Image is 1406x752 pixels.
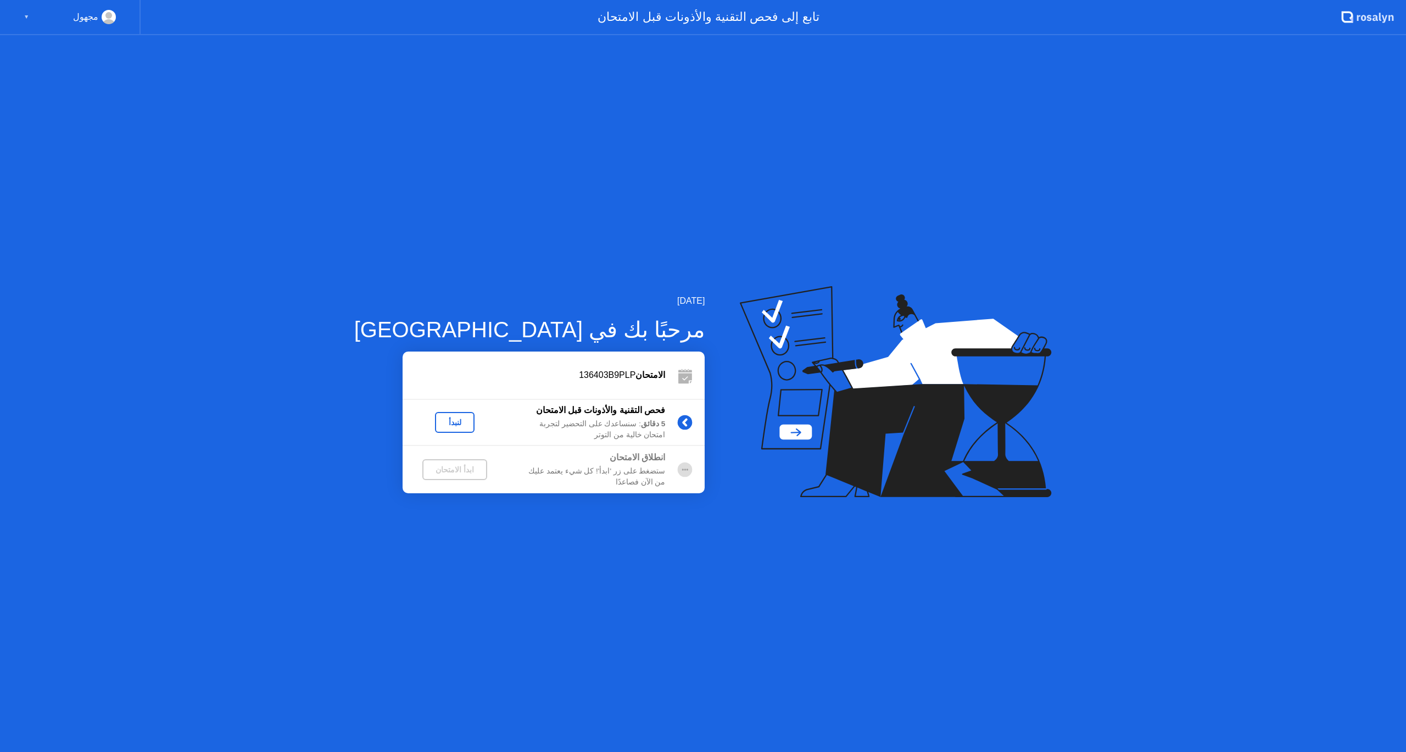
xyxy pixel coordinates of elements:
[536,405,666,415] b: فحص التقنية والأذونات قبل الامتحان
[507,466,665,488] div: ستضغط على زر 'ابدأ'! كل شيء يعتمد عليك من الآن فصاعدًا
[439,418,470,427] div: لنبدأ
[610,453,665,462] b: انطلاق الامتحان
[403,369,665,382] div: 136403B9PLP
[73,10,98,24] div: مجهول
[354,294,705,308] div: [DATE]
[641,420,665,428] b: 5 دقائق
[24,10,29,24] div: ▼
[422,459,487,480] button: ابدأ الامتحان
[354,313,705,346] div: مرحبًا بك في [GEOGRAPHIC_DATA]
[635,370,665,380] b: الامتحان
[507,419,665,441] div: : سنساعدك على التحضير لتجربة امتحان خالية من التوتر
[427,465,483,474] div: ابدأ الامتحان
[435,412,475,433] button: لنبدأ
